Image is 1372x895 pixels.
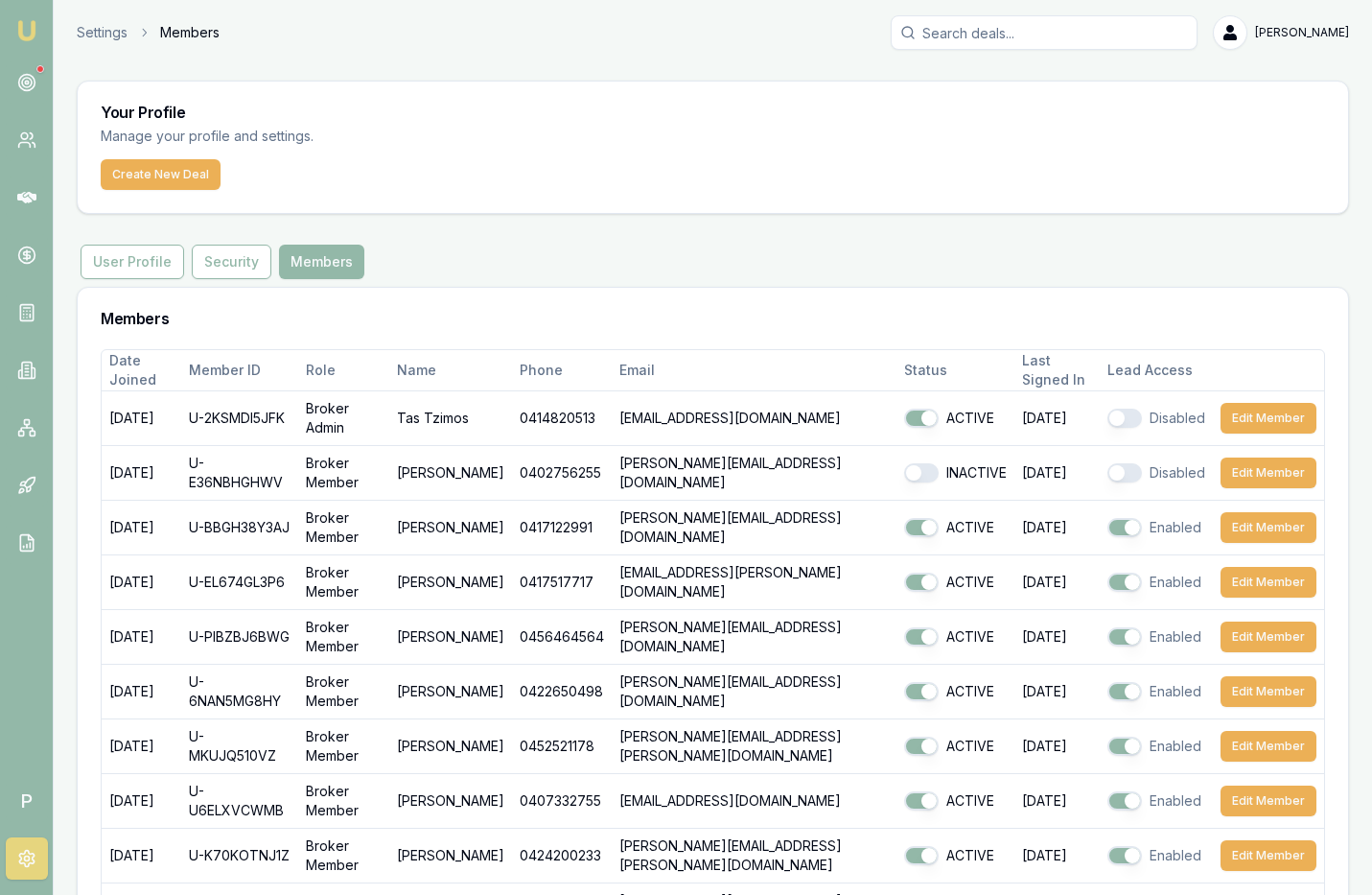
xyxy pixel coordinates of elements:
td: U-K70KOTNJ1Z [181,828,299,883]
div: [DATE] [1022,737,1092,756]
th: Last Signed In [1014,350,1100,391]
td: [PERSON_NAME] [389,609,512,664]
td: 0417122991 [512,500,612,554]
td: [PERSON_NAME][EMAIL_ADDRESS][DOMAIN_NAME] [612,664,896,718]
td: Broker Member [298,773,388,828]
div: [DATE] [1022,627,1092,647]
td: U-U6ELXVCWMB [181,773,299,828]
td: U-2KSMDI5JFK [181,390,299,445]
th: Name [389,350,512,391]
td: [PERSON_NAME] [389,828,512,883]
td: [DATE] [102,500,181,554]
button: Create New Deal [101,159,221,190]
td: [PERSON_NAME] [389,718,512,773]
td: 0414820513 [512,390,612,445]
div: [DATE] [1022,791,1092,811]
span: Enabled [1150,791,1201,811]
span: Enabled [1150,518,1201,537]
button: Edit Member [1221,512,1316,543]
th: Email [612,350,896,391]
td: [PERSON_NAME] [389,773,512,828]
div: ACTIVE [904,737,1007,756]
td: [EMAIL_ADDRESS][DOMAIN_NAME] [612,390,896,445]
td: 0402756255 [512,445,612,500]
td: [PERSON_NAME][EMAIL_ADDRESS][PERSON_NAME][DOMAIN_NAME] [612,828,896,883]
button: Edit Member [1221,731,1316,762]
input: Search deals [891,15,1198,50]
td: U-BBGH38Y3AJ [181,500,299,554]
td: U-MKUJQ510VZ [181,718,299,773]
div: ACTIVE [904,791,1007,811]
td: Broker Member [298,828,388,883]
td: 0452521178 [512,718,612,773]
span: Enabled [1150,682,1201,701]
td: Broker Member [298,609,388,664]
td: Broker Member [298,664,388,718]
td: Broker Member [298,718,388,773]
div: ACTIVE [904,682,1007,701]
div: ACTIVE [904,573,1007,592]
td: [EMAIL_ADDRESS][PERSON_NAME][DOMAIN_NAME] [612,554,896,609]
span: Enabled [1150,737,1201,756]
div: [DATE] [1022,682,1092,701]
div: [DATE] [1022,463,1092,483]
td: [DATE] [102,390,181,445]
td: 0456464564 [512,609,612,664]
td: 0422650498 [512,664,612,718]
td: Broker Admin [298,390,388,445]
h3: Members [101,311,1325,326]
td: [DATE] [102,445,181,500]
span: Enabled [1150,573,1201,592]
td: 0407332755 [512,773,612,828]
td: [PERSON_NAME][EMAIL_ADDRESS][DOMAIN_NAME] [612,609,896,664]
span: Disabled [1150,463,1205,483]
nav: breadcrumb [77,23,220,42]
div: ACTIVE [904,846,1007,865]
span: P [6,780,48,822]
td: [DATE] [102,664,181,718]
td: U-6NAN5MG8HY [181,664,299,718]
div: ACTIVE [904,518,1007,537]
td: [PERSON_NAME][EMAIL_ADDRESS][DOMAIN_NAME] [612,500,896,554]
td: [PERSON_NAME][EMAIL_ADDRESS][DOMAIN_NAME] [612,445,896,500]
a: Settings [77,23,128,42]
div: INACTIVE [904,463,1007,483]
th: Lead Access [1100,350,1213,391]
th: Status [896,350,1014,391]
td: [EMAIL_ADDRESS][DOMAIN_NAME] [612,773,896,828]
td: [PERSON_NAME][EMAIL_ADDRESS][PERSON_NAME][DOMAIN_NAME] [612,718,896,773]
td: [DATE] [102,554,181,609]
th: Role [298,350,388,391]
span: Disabled [1150,409,1205,428]
span: Enabled [1150,846,1201,865]
td: [DATE] [102,609,181,664]
span: Enabled [1150,627,1201,647]
div: [DATE] [1022,573,1092,592]
th: Date Joined [102,350,181,391]
div: [DATE] [1022,846,1092,865]
button: Edit Member [1221,840,1316,871]
img: emu-icon-u.png [15,19,38,42]
button: Edit Member [1221,458,1316,488]
th: Member ID [181,350,299,391]
div: [DATE] [1022,409,1092,428]
button: Security [192,245,271,279]
p: Manage your profile and settings. [101,126,592,148]
button: Edit Member [1221,622,1316,652]
td: Broker Member [298,500,388,554]
button: Edit Member [1221,567,1316,598]
td: [DATE] [102,718,181,773]
div: [DATE] [1022,518,1092,537]
div: ACTIVE [904,627,1007,647]
h3: Your Profile [101,105,1325,120]
button: User Profile [81,245,184,279]
span: Members [160,23,220,42]
button: Edit Member [1221,676,1316,707]
td: [PERSON_NAME] [389,445,512,500]
span: [PERSON_NAME] [1255,25,1349,40]
td: 0417517717 [512,554,612,609]
td: U-E36NBHGHWV [181,445,299,500]
td: [DATE] [102,773,181,828]
td: [PERSON_NAME] [389,664,512,718]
